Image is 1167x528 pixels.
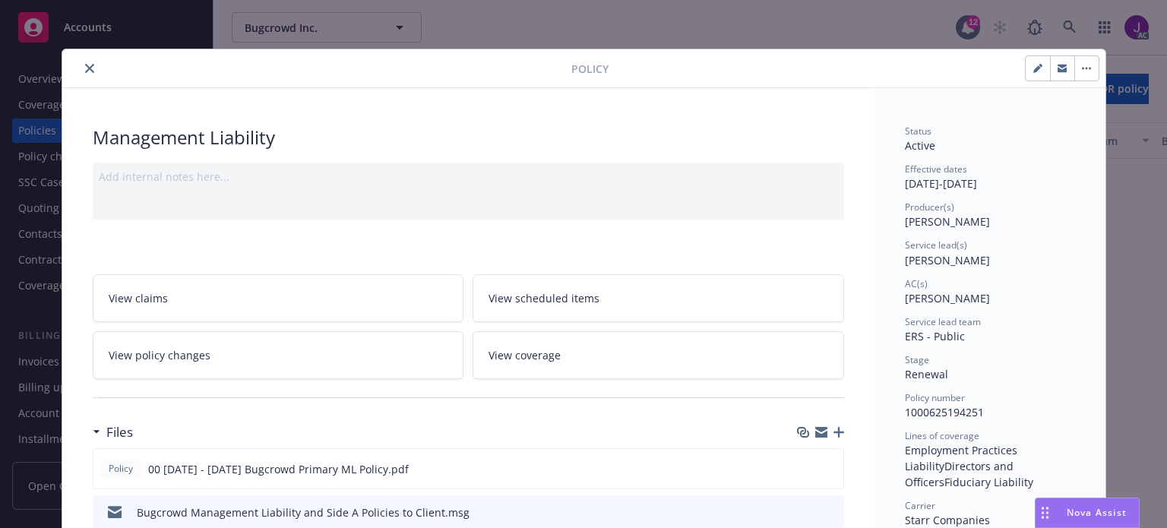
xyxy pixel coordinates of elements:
button: close [81,59,99,77]
span: Renewal [905,367,948,381]
a: View policy changes [93,331,464,379]
span: Policy [106,462,136,476]
span: AC(s) [905,277,928,290]
span: Fiduciary Liability [944,475,1033,489]
div: Management Liability [93,125,844,150]
span: View coverage [489,347,561,363]
div: [DATE] - [DATE] [905,163,1075,191]
span: Directors and Officers [905,459,1017,489]
div: Files [93,422,133,442]
div: Add internal notes here... [99,169,838,185]
span: Effective dates [905,163,967,175]
a: View scheduled items [473,274,844,322]
span: Lines of coverage [905,429,979,442]
span: [PERSON_NAME] [905,214,990,229]
button: preview file [824,504,838,520]
span: Service lead(s) [905,239,967,251]
span: Policy number [905,391,965,404]
span: View scheduled items [489,290,599,306]
div: Drag to move [1036,498,1055,527]
span: Starr Companies [905,513,990,527]
span: Employment Practices Liability [905,443,1020,473]
span: Producer(s) [905,201,954,213]
span: ERS - Public [905,329,965,343]
div: Bugcrowd Management Liability and Side A Policies to Client.msg [137,504,470,520]
span: 1000625194251 [905,405,984,419]
span: Carrier [905,499,935,512]
span: Status [905,125,931,138]
span: 00 [DATE] - [DATE] Bugcrowd Primary ML Policy.pdf [148,461,409,477]
a: View claims [93,274,464,322]
span: [PERSON_NAME] [905,291,990,305]
button: download file [800,504,812,520]
span: Service lead team [905,315,981,328]
button: preview file [824,461,837,477]
span: Active [905,138,935,153]
button: download file [799,461,811,477]
h3: Files [106,422,133,442]
a: View coverage [473,331,844,379]
span: View policy changes [109,347,210,363]
span: Stage [905,353,929,366]
span: [PERSON_NAME] [905,253,990,267]
button: Nova Assist [1035,498,1140,528]
span: Nova Assist [1067,506,1127,519]
span: Policy [571,61,609,77]
span: View claims [109,290,168,306]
